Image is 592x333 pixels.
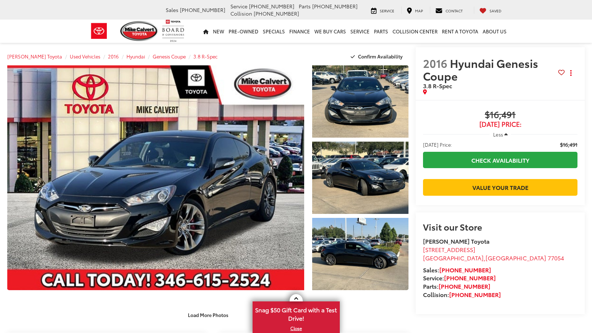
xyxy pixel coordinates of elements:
[312,20,348,43] a: WE BUY CARS
[312,218,408,290] a: Expand Photo 3
[486,253,546,262] span: [GEOGRAPHIC_DATA]
[230,10,252,17] span: Collision
[126,53,145,60] a: Hyundai
[311,217,410,291] img: 2016 Hyundai Genesis Coupe 3.8 R-Spec
[446,8,463,13] span: Contact
[423,141,452,148] span: [DATE] Price:
[423,273,496,282] strong: Service:
[7,65,304,290] a: Expand Photo 0
[548,253,564,262] span: 77054
[423,110,577,121] span: $16,491
[226,20,261,43] a: Pre-Owned
[180,6,225,13] span: [PHONE_NUMBER]
[423,253,484,262] span: [GEOGRAPHIC_DATA]
[570,70,572,76] span: dropdown dots
[480,20,509,43] a: About Us
[444,273,496,282] a: [PHONE_NUMBER]
[85,19,113,43] img: Toyota
[439,282,490,290] a: [PHONE_NUMBER]
[120,21,159,41] img: Mike Calvert Toyota
[183,309,233,321] button: Load More Photos
[166,6,178,13] span: Sales
[440,20,480,43] a: Rent a Toyota
[312,65,408,138] a: Expand Photo 1
[423,55,538,84] span: Hyundai Genesis Coupe
[423,282,490,290] strong: Parts:
[311,141,410,215] img: 2016 Hyundai Genesis Coupe 3.8 R-Spec
[312,142,408,214] a: Expand Photo 2
[423,245,475,253] span: [STREET_ADDRESS]
[439,265,491,274] a: [PHONE_NUMBER]
[201,20,211,43] a: Home
[423,265,491,274] strong: Sales:
[261,20,287,43] a: Specials
[423,152,577,168] a: Check Availability
[423,237,490,245] strong: [PERSON_NAME] Toyota
[153,53,186,60] a: Genesis Coupe
[423,81,452,90] span: 3.8 R-Spec
[490,128,511,141] button: Less
[565,67,577,80] button: Actions
[423,290,501,299] strong: Collision:
[474,7,507,14] a: My Saved Vehicles
[423,222,577,231] h2: Visit our Store
[372,20,390,43] a: Parts
[423,253,564,262] span: ,
[390,20,440,43] a: Collision Center
[449,290,501,299] a: [PHONE_NUMBER]
[70,53,100,60] a: Used Vehicles
[380,8,394,13] span: Service
[4,64,307,291] img: 2016 Hyundai Genesis Coupe 3.8 R-Spec
[423,245,564,262] a: [STREET_ADDRESS] [GEOGRAPHIC_DATA],[GEOGRAPHIC_DATA] 77054
[423,121,577,128] span: [DATE] Price:
[423,55,447,71] span: 2016
[249,3,294,10] span: [PHONE_NUMBER]
[299,3,311,10] span: Parts
[7,53,62,60] a: [PERSON_NAME] Toyota
[415,8,423,13] span: Map
[560,141,577,148] span: $16,491
[366,7,400,14] a: Service
[347,50,409,63] button: Confirm Availability
[230,3,247,10] span: Service
[253,302,339,324] span: Snag $50 Gift Card with a Test Drive!
[108,53,119,60] a: 2016
[193,53,218,60] a: 3.8 R-Spec
[493,131,503,138] span: Less
[401,7,428,14] a: Map
[211,20,226,43] a: New
[423,179,577,195] a: Value Your Trade
[312,3,358,10] span: [PHONE_NUMBER]
[358,53,403,60] span: Confirm Availability
[490,8,502,13] span: Saved
[430,7,468,14] a: Contact
[287,20,312,43] a: Finance
[311,65,410,138] img: 2016 Hyundai Genesis Coupe 3.8 R-Spec
[348,20,372,43] a: Service
[254,10,299,17] span: [PHONE_NUMBER]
